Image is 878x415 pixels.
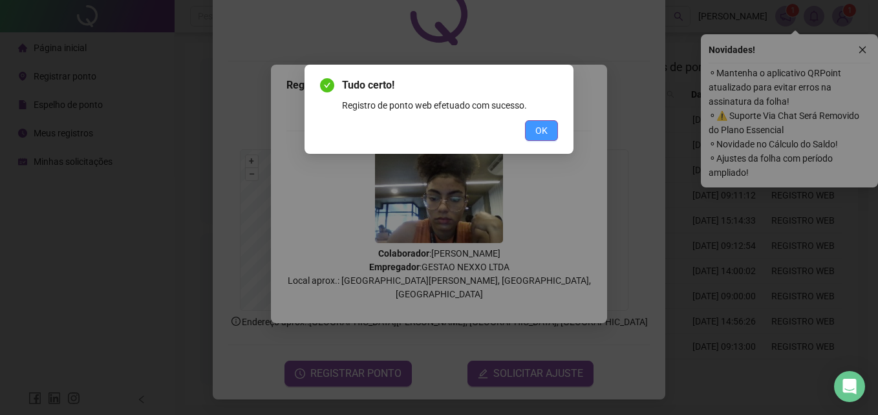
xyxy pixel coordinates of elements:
span: OK [535,123,548,138]
span: check-circle [320,78,334,92]
span: Tudo certo! [342,78,558,93]
button: OK [525,120,558,141]
div: Registro de ponto web efetuado com sucesso. [342,98,558,112]
div: Open Intercom Messenger [834,371,865,402]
